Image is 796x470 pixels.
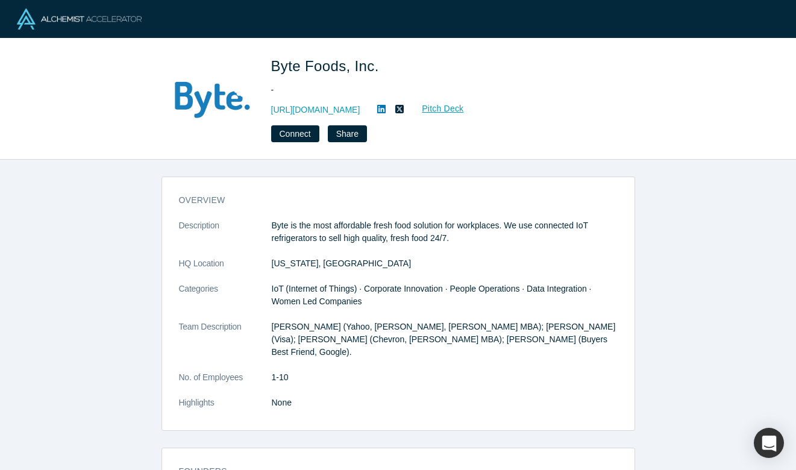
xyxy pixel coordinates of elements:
p: None [272,396,618,409]
p: [PERSON_NAME] (Yahoo, [PERSON_NAME], [PERSON_NAME] MBA); [PERSON_NAME] (Visa); [PERSON_NAME] (Che... [272,321,618,359]
dt: Categories [179,283,272,321]
dd: [US_STATE], [GEOGRAPHIC_DATA] [272,257,618,270]
img: Byte Foods, Inc.'s Logo [170,55,254,140]
dt: Highlights [179,396,272,422]
span: Byte Foods, Inc. [271,58,383,74]
div: - [271,84,609,96]
a: Pitch Deck [409,102,464,116]
dt: No. of Employees [179,371,272,396]
h3: overview [179,194,601,207]
p: Byte is the most affordable fresh food solution for workplaces. We use connected IoT refrigerator... [272,219,618,245]
dt: Description [179,219,272,257]
button: Share [328,125,367,142]
dd: 1-10 [272,371,618,384]
span: IoT (Internet of Things) · Corporate Innovation · People Operations · Data Integration · Women Le... [272,284,592,306]
button: Connect [271,125,319,142]
img: Alchemist Logo [17,8,142,30]
dt: Team Description [179,321,272,371]
dt: HQ Location [179,257,272,283]
a: [URL][DOMAIN_NAME] [271,104,360,116]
